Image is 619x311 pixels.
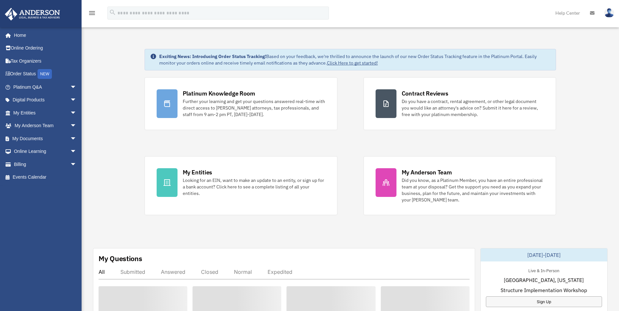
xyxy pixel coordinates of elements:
span: arrow_drop_down [70,106,83,120]
div: Answered [161,269,185,275]
span: arrow_drop_down [70,119,83,133]
a: Online Learningarrow_drop_down [5,145,86,158]
a: Sign Up [486,296,602,307]
div: Platinum Knowledge Room [183,89,255,97]
div: Live & In-Person [523,267,565,274]
span: arrow_drop_down [70,158,83,171]
img: User Pic [604,8,614,18]
i: search [109,9,116,16]
a: Tax Organizers [5,54,86,67]
a: My Anderson Team Did you know, as a Platinum Member, you have an entire professional team at your... [364,156,556,215]
div: Submitted [120,269,145,275]
a: Digital Productsarrow_drop_down [5,94,86,107]
div: Looking for an EIN, want to make an update to an entity, or sign up for a bank account? Click her... [183,177,325,197]
i: menu [88,9,96,17]
div: My Entities [183,168,212,176]
div: Closed [201,269,218,275]
div: My Anderson Team [402,168,452,176]
span: arrow_drop_down [70,81,83,94]
a: Events Calendar [5,171,86,184]
div: Did you know, as a Platinum Member, you have an entire professional team at your disposal? Get th... [402,177,544,203]
div: Expedited [268,269,292,275]
a: My Documentsarrow_drop_down [5,132,86,145]
a: Online Ordering [5,42,86,55]
a: Platinum Q&Aarrow_drop_down [5,81,86,94]
a: Platinum Knowledge Room Further your learning and get your questions answered real-time with dire... [145,77,337,130]
div: Contract Reviews [402,89,448,97]
span: arrow_drop_down [70,132,83,145]
a: Billingarrow_drop_down [5,158,86,171]
div: Do you have a contract, rental agreement, or other legal document you would like an attorney's ad... [402,98,544,118]
div: My Questions [99,254,142,263]
a: My Anderson Teamarrow_drop_down [5,119,86,132]
div: Further your learning and get your questions answered real-time with direct access to [PERSON_NAM... [183,98,325,118]
div: Normal [234,269,252,275]
div: Based on your feedback, we're thrilled to announce the launch of our new Order Status Tracking fe... [159,53,551,66]
a: menu [88,11,96,17]
a: Click Here to get started! [327,60,378,66]
div: All [99,269,105,275]
a: Home [5,29,83,42]
a: Order StatusNEW [5,67,86,81]
a: Contract Reviews Do you have a contract, rental agreement, or other legal document you would like... [364,77,556,130]
img: Anderson Advisors Platinum Portal [3,8,62,21]
a: My Entities Looking for an EIN, want to make an update to an entity, or sign up for a bank accoun... [145,156,337,215]
span: [GEOGRAPHIC_DATA], [US_STATE] [504,276,584,284]
span: Structure Implementation Workshop [501,286,587,294]
a: My Entitiesarrow_drop_down [5,106,86,119]
div: NEW [38,69,52,79]
strong: Exciting News: Introducing Order Status Tracking! [159,53,266,59]
span: arrow_drop_down [70,94,83,107]
span: arrow_drop_down [70,145,83,158]
div: [DATE]-[DATE] [481,248,607,261]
